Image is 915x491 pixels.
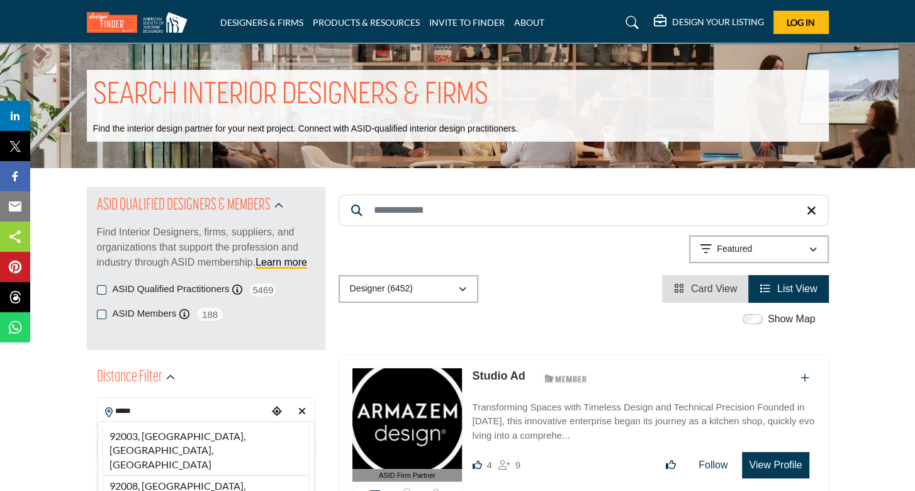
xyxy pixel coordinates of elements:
[97,310,106,319] input: ASID Members checkbox
[98,399,267,424] input: Search Location
[220,17,303,28] a: DESIGNERS & FIRMS
[514,17,544,28] a: ABOUT
[760,283,817,294] a: View List
[768,312,816,327] label: Show Map
[352,368,463,482] a: ASID Firm Partner
[267,398,286,426] div: Choose your current location
[742,452,809,478] button: View Profile
[113,307,177,321] label: ASID Members
[103,426,310,475] li: 92003, [GEOGRAPHIC_DATA], [GEOGRAPHIC_DATA], [GEOGRAPHIC_DATA]
[748,275,828,303] li: List View
[93,76,488,115] h1: SEARCH INTERIOR DESIGNERS & FIRMS
[658,453,684,478] button: Like listing
[97,195,271,217] h2: ASID QUALIFIED DESIGNERS & MEMBERS
[313,17,420,28] a: PRODUCTS & RESOURCES
[773,11,829,34] button: Log In
[486,460,491,470] span: 4
[379,470,435,481] span: ASID Firm Partner
[537,371,594,387] img: ASID Members Badge Icon
[515,460,520,470] span: 9
[429,17,505,28] a: INVITE TO FINDER
[472,368,525,385] p: Studio Ad
[113,282,230,296] label: ASID Qualified Practitioners
[689,235,829,263] button: Featured
[717,243,752,256] p: Featured
[800,373,809,383] a: Add To List
[777,283,817,294] span: List View
[672,16,764,28] h5: DESIGN YOUR LISTING
[93,123,518,135] p: Find the interior design partner for your next project. Connect with ASID-qualified interior desi...
[787,17,815,28] span: Log In
[662,275,748,303] li: Card View
[87,12,194,33] img: Site Logo
[97,366,162,389] h2: Distance Filter
[255,257,307,268] a: Learn more
[97,225,315,270] p: Find Interior Designers, firms, suppliers, and organizations that support the profession and indu...
[498,458,520,473] div: Followers
[472,393,815,443] a: Transforming Spaces with Timeless Design and Technical Precision Founded in [DATE], this innovati...
[472,460,481,470] i: Likes
[472,370,525,382] a: Studio Ad
[293,398,312,426] div: Clear search location
[350,283,413,295] p: Designer (6452)
[339,275,478,303] button: Designer (6452)
[654,15,764,30] div: DESIGN YOUR LISTING
[97,285,106,295] input: ASID Qualified Practitioners checkbox
[673,283,737,294] a: View Card
[614,13,647,33] a: Search
[691,283,738,294] span: Card View
[472,400,815,443] p: Transforming Spaces with Timeless Design and Technical Precision Founded in [DATE], this innovati...
[196,307,224,322] span: 188
[339,195,829,226] input: Search Keyword
[249,282,277,298] span: 5469
[690,453,736,478] button: Follow
[352,368,463,469] img: Studio Ad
